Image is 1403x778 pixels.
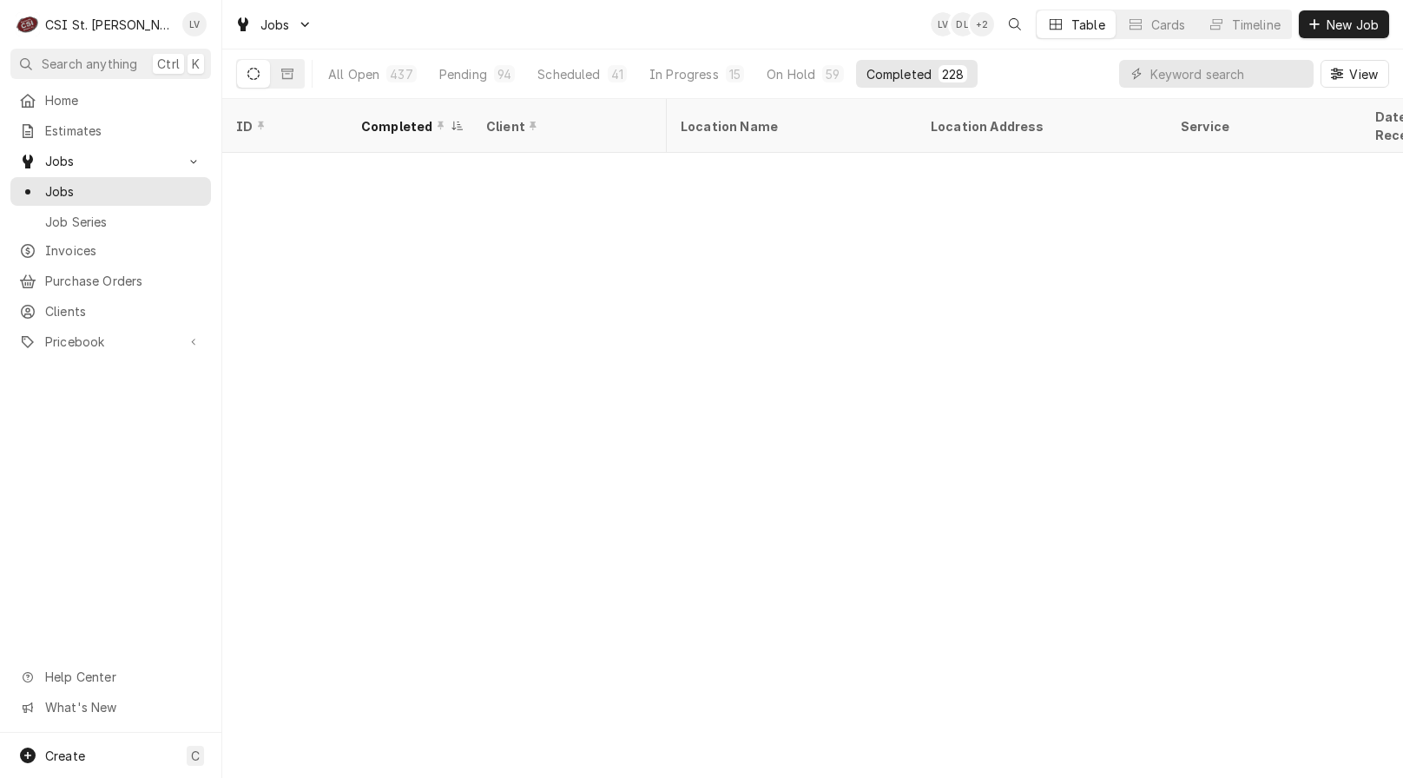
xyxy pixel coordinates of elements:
[45,302,202,320] span: Clients
[16,12,40,36] div: C
[10,147,211,175] a: Go to Jobs
[182,12,207,36] div: LV
[1346,65,1381,83] span: View
[1323,16,1382,34] span: New Job
[45,91,202,109] span: Home
[45,16,173,34] div: CSI St. [PERSON_NAME]
[45,668,201,686] span: Help Center
[951,12,975,36] div: David Lindsey's Avatar
[42,55,137,73] span: Search anything
[1232,16,1281,34] div: Timeline
[45,182,202,201] span: Jobs
[1181,117,1344,135] div: Service
[45,748,85,763] span: Create
[260,16,290,34] span: Jobs
[729,65,741,83] div: 15
[486,117,649,135] div: Client
[45,698,201,716] span: What's New
[45,213,202,231] span: Job Series
[1151,16,1186,34] div: Cards
[10,177,211,206] a: Jobs
[1299,10,1389,38] button: New Job
[10,297,211,326] a: Clients
[866,65,932,83] div: Completed
[191,747,200,765] span: C
[227,10,319,39] a: Go to Jobs
[10,208,211,236] a: Job Series
[10,693,211,722] a: Go to What's New
[192,55,200,73] span: K
[681,117,899,135] div: Location Name
[1321,60,1389,88] button: View
[942,65,964,83] div: 228
[439,65,487,83] div: Pending
[1150,60,1305,88] input: Keyword search
[16,12,40,36] div: CSI St. Louis's Avatar
[826,65,840,83] div: 59
[537,65,600,83] div: Scheduled
[45,272,202,290] span: Purchase Orders
[182,12,207,36] div: Lisa Vestal's Avatar
[10,86,211,115] a: Home
[45,122,202,140] span: Estimates
[931,12,955,36] div: Lisa Vestal's Avatar
[10,267,211,295] a: Purchase Orders
[649,65,719,83] div: In Progress
[611,65,623,83] div: 41
[45,241,202,260] span: Invoices
[10,327,211,356] a: Go to Pricebook
[970,12,994,36] div: + 2
[361,117,446,135] div: Completed
[951,12,975,36] div: DL
[45,333,176,351] span: Pricebook
[328,65,379,83] div: All Open
[10,236,211,265] a: Invoices
[1071,16,1105,34] div: Table
[10,663,211,691] a: Go to Help Center
[1001,10,1029,38] button: Open search
[390,65,412,83] div: 437
[236,117,330,135] div: ID
[497,65,511,83] div: 94
[10,49,211,79] button: Search anythingCtrlK
[45,152,176,170] span: Jobs
[767,65,815,83] div: On Hold
[931,12,955,36] div: LV
[157,55,180,73] span: Ctrl
[931,117,1149,135] div: Location Address
[10,116,211,145] a: Estimates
